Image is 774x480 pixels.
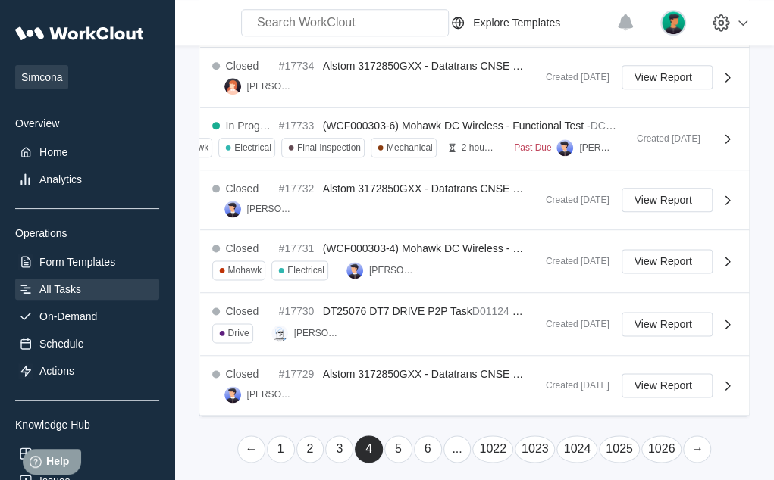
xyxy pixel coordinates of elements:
a: Closed#17732Alstom 3172850GXX - Datatrans CNSE Final Inspection Task[PERSON_NAME]Created [DATE]Vi... [200,170,749,230]
a: Actions [15,360,159,382]
a: Page 3 [325,435,353,463]
img: user-5.png [346,262,363,279]
a: Next page [683,435,711,463]
div: Closed [226,60,259,72]
a: Assets [15,443,159,464]
div: Closed [226,242,259,254]
a: Page 1023 [515,435,556,463]
button: View Report [622,65,713,89]
a: Page 6 [414,435,442,463]
span: (WCF000303-4) Mohawk DC Wireless - P2P - [323,242,539,254]
div: Explore Templates [473,17,560,29]
div: [PERSON_NAME] [247,389,294,400]
div: All Tasks [39,283,81,295]
div: Overview [15,117,159,129]
a: On-Demand [15,306,159,327]
div: Mechanical [387,142,433,153]
img: user-5.png [224,386,241,403]
div: Created [DATE] [534,256,609,266]
div: Drive [228,328,249,338]
div: On-Demand [39,310,97,323]
img: user-2.png [224,78,241,95]
div: Created [DATE] [534,380,609,391]
a: Page 1024 [556,435,597,463]
a: Page 1025 [599,435,640,463]
a: Previous page [237,435,265,463]
button: View Report [622,312,713,336]
a: Explore Templates [449,14,609,32]
div: Closed [226,368,259,380]
a: Home [15,142,159,163]
img: clout-01.png [271,325,288,341]
div: Closed [226,305,259,317]
div: Form Templates [39,256,115,268]
button: View Report [622,249,713,273]
div: Analytics [39,173,82,185]
div: [PERSON_NAME] [579,142,612,153]
div: Created [DATE] [625,133,700,144]
div: [PERSON_NAME] [247,81,294,92]
a: ... [443,435,472,463]
div: Created [DATE] [534,72,609,83]
div: Schedule [39,338,83,350]
a: Closed#17729Alstom 3172850GXX - Datatrans CNSE Final Inspection Task[PERSON_NAME]Created [DATE]Vi... [200,356,749,416]
div: [PERSON_NAME] [247,204,294,214]
div: #17732 [279,182,317,195]
span: View Report [635,319,692,329]
span: Simcona [15,65,68,89]
div: [PERSON_NAME] [294,328,341,338]
div: Electrical [234,142,271,153]
div: #17733 [279,120,317,132]
div: Closed [226,182,259,195]
div: #17729 [279,368,317,380]
button: View Report [622,188,713,212]
mark: D01124 [472,305,509,317]
a: Closed#17731(WCF000303-4) Mohawk DC Wireless - P2P -MohawkElectrical[PERSON_NAME]Created [DATE]Vi... [200,230,749,293]
span: Alstom 3172850GXX - Datatrans CNSE Final Inspection Task [323,60,612,72]
a: Page 1026 [641,435,682,463]
div: Actions [39,365,74,377]
div: #17731 [279,242,317,254]
img: user-5.png [224,201,241,217]
mark: DC.01133 [590,120,638,132]
button: View Report [622,373,713,397]
span: View Report [635,256,692,266]
input: Search WorkClout [241,9,449,36]
span: View Report [635,195,692,205]
div: Operations [15,227,159,239]
a: Closed#17734Alstom 3172850GXX - Datatrans CNSE Final Inspection Task[PERSON_NAME]Created [DATE]Vi... [200,48,749,108]
a: Form Templates [15,251,159,273]
div: Final Inspection [297,142,361,153]
div: Home [39,146,67,158]
img: user-5.png [556,139,573,156]
div: Knowledge Hub [15,419,159,431]
img: user.png [660,10,686,36]
a: Page 4 is your current page [355,435,383,463]
a: Analytics [15,169,159,190]
span: Alstom 3172850GXX - Datatrans CNSE Final Inspection Task [323,368,612,380]
span: View Report [635,380,692,391]
a: Schedule [15,333,159,354]
span: (WCF000303-6) Mohawk DC Wireless - Functional Test - [323,120,591,132]
div: Created [DATE] [534,195,609,205]
div: 2 hour limit [462,142,497,153]
span: Alstom 3172850GXX - Datatrans CNSE Final Inspection Task [323,182,612,195]
div: Electrical [287,265,324,276]
div: Past Due [514,142,544,153]
a: Page 1 [267,435,295,463]
a: Page 5 [384,435,412,463]
div: Created [DATE] [534,319,609,329]
div: #17734 [279,60,317,72]
a: In Progress#17733(WCF000303-6) Mohawk DC Wireless - Functional Test -DC.01133MohawkElectricalFina... [200,108,749,170]
div: Mohawk [228,265,262,276]
span: DT25076 DT7 DRIVE P2P Task [323,305,472,317]
div: [PERSON_NAME] [369,265,416,276]
span: View Report [635,72,692,83]
a: Page 2 [296,435,324,463]
a: Page 1022 [472,435,513,463]
div: #17730 [279,305,317,317]
div: In Progress [226,120,273,132]
a: All Tasks [15,279,159,300]
a: Closed#17730DT25076 DT7 DRIVE P2P TaskD01124G17905Drive[PERSON_NAME]Created [DATE]View Report [200,293,749,356]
